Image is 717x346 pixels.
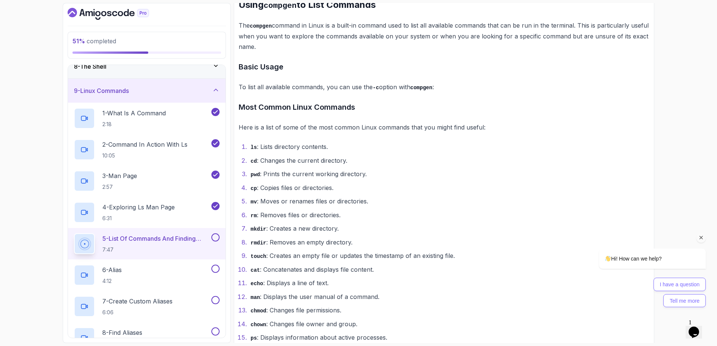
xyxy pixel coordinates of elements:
p: 4:12 [102,277,122,285]
code: chown [251,322,266,328]
span: completed [72,37,116,45]
button: 5-List Of Commands And Finding Help7:47 [74,233,220,254]
h3: 9 - Linux Commands [74,86,129,95]
button: 8-The Shell [68,54,226,78]
li: : Changes file owner and group. [248,319,649,330]
li: : Displays the user manual of a command. [248,292,649,302]
li: : Lists directory contents. [248,141,649,152]
code: compgen [264,1,297,10]
li: : Displays information about active processes. [248,332,649,343]
li: : Copies files or directories. [248,183,649,193]
iframe: chat widget [575,181,710,312]
p: 6:31 [102,215,175,222]
code: touch [251,253,266,259]
li: : Creates a new directory. [248,223,649,234]
li: : Displays a line of text. [248,278,649,289]
p: Here is a list of some of the most common Linux commands that you might find useful: [239,122,649,133]
code: rm [251,213,257,219]
code: mkdir [251,226,266,232]
code: cat [251,267,260,273]
button: 7-Create Custom Aliases6:06 [74,296,220,317]
a: Dashboard [68,8,166,20]
p: 5 - List Of Commands And Finding Help [102,234,210,243]
h3: 8 - The Shell [74,62,106,71]
li: : Removes files or directories. [248,210,649,221]
button: 3-Man Page2:57 [74,171,220,191]
li: : Creates an empty file or updates the timestamp of an existing file. [248,250,649,261]
li: : Removes an empty directory. [248,237,649,248]
h3: Most Common Linux Commands [239,101,649,113]
p: 6:06 [102,309,173,316]
li: : Changes the current directory. [248,155,649,166]
p: 10:05 [102,152,187,159]
p: 7 - Create Custom Aliases [102,297,173,306]
iframe: chat widget [686,316,710,339]
p: To list all available commands, you can use the option with : [239,82,649,93]
p: 1 - What Is A Command [102,109,166,118]
code: ps [251,335,257,341]
code: man [251,294,260,300]
p: 8 - Find Aliases [102,328,142,337]
h3: Basic Usage [239,61,649,73]
li: : Changes file permissions. [248,305,649,316]
p: The command in Linux is a built-in command used to list all available commands that can be run in... [239,20,649,52]
p: 2:18 [102,121,166,128]
code: mv [251,199,257,205]
p: 6 - Alias [102,265,122,274]
code: cp [251,186,257,191]
code: chmod [251,308,266,314]
p: 7:47 [102,246,210,253]
li: : Concatenates and displays file content. [248,264,649,275]
p: 4 - Exploring ls Man Page [102,203,175,212]
code: -c [373,85,379,91]
code: compgen [250,23,272,29]
button: 1-What Is A Command2:18 [74,108,220,129]
code: compgen [410,85,432,91]
p: 2 - Command In Action With ls [102,140,187,149]
code: pwd [251,172,260,178]
span: 51 % [72,37,85,45]
button: 9-Linux Commands [68,79,226,103]
code: rmdir [251,240,266,246]
button: 6-Alias4:12 [74,265,220,286]
p: 3 - Man Page [102,171,137,180]
code: cd [251,158,257,164]
p: 2:57 [102,183,137,191]
code: ls [251,144,257,150]
button: 4-Exploring ls Man Page6:31 [74,202,220,223]
li: : Prints the current working directory. [248,169,649,180]
li: : Moves or renames files or directories. [248,196,649,207]
code: echo [251,281,263,287]
button: 2-Command In Action With ls10:05 [74,139,220,160]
